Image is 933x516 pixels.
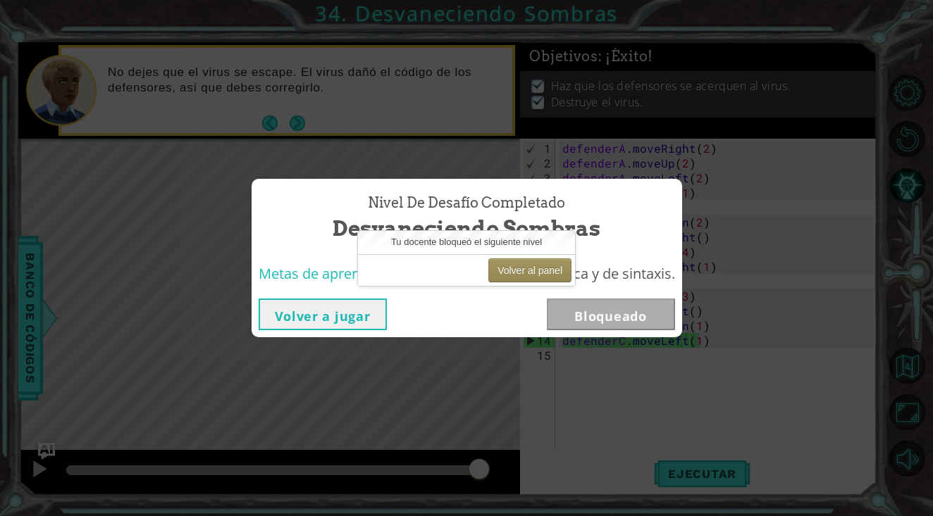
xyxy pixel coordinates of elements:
button: Bloqueado [547,298,675,330]
span: Desvaneciendo Sombras [333,213,600,244]
span: Metas de aprendizaje: [259,264,401,283]
span: Tu docente bloqueó el siguiente nivel [391,237,542,247]
button: Volver a jugar [259,298,387,330]
button: Volver al panel [488,258,571,282]
span: Nivel de desafío Completado [368,193,565,213]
